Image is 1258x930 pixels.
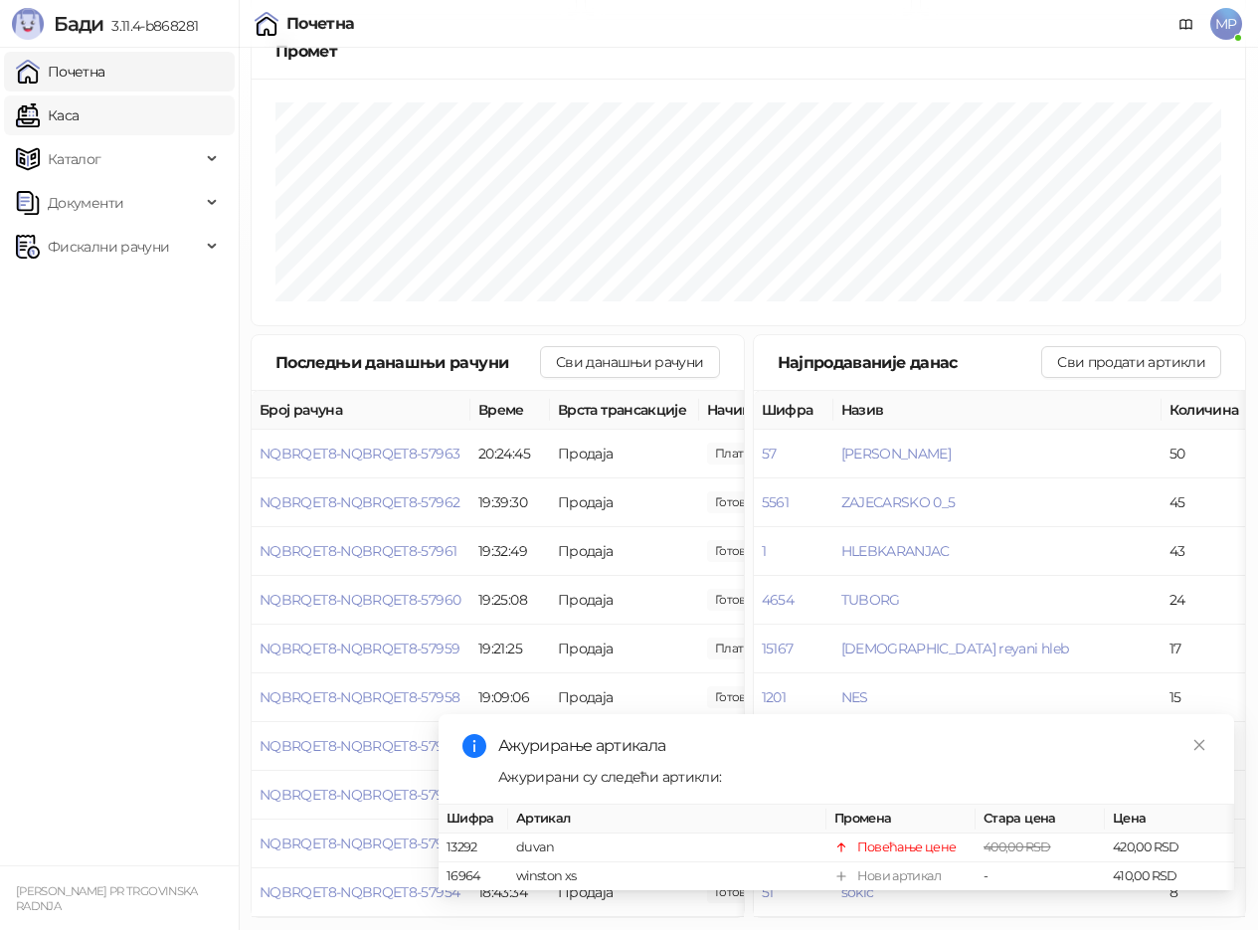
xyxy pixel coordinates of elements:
span: 385,00 [707,686,775,708]
button: [DEMOGRAPHIC_DATA] reyani hleb [841,640,1069,657]
td: 24 [1162,576,1251,625]
td: 19:32:49 [470,527,550,576]
td: 19:39:30 [470,478,550,527]
span: 990,00 [707,638,813,659]
div: Последњи данашњи рачуни [275,350,540,375]
td: 410,00 RSD [1105,862,1234,891]
td: Продаја [550,625,699,673]
span: close [1192,738,1206,752]
span: Фискални рачуни [48,227,169,267]
td: - [976,862,1105,891]
td: 50 [1162,430,1251,478]
span: info-circle [462,734,486,758]
button: NQBRQET8-NQBRQET8-57956 [260,786,459,804]
span: 3.11.4-b868281 [103,17,198,35]
td: 19:09:06 [470,673,550,722]
span: 100,00 [707,589,775,611]
td: 420,00 RSD [1105,834,1234,862]
td: 20:24:45 [470,430,550,478]
div: Најпродаваније данас [778,350,1042,375]
td: duvan [508,834,826,862]
span: 150,00 [707,443,813,465]
th: Артикал [508,805,826,834]
small: [PERSON_NAME] PR TRGOVINSKA RADNJA [16,884,198,913]
a: Документација [1170,8,1202,40]
td: winston xs [508,862,826,891]
td: 15 [1162,673,1251,722]
th: Врста трансакције [550,391,699,430]
span: 400,00 RSD [984,839,1051,854]
div: Нови артикал [857,866,941,886]
button: NQBRQET8-NQBRQET8-57959 [260,640,459,657]
td: 13292 [439,834,508,862]
div: Повећање цене [857,837,957,857]
td: Продаја [550,478,699,527]
th: Број рачуна [252,391,470,430]
span: Документи [48,183,123,223]
button: [PERSON_NAME] [841,445,952,463]
span: Бади [54,12,103,36]
button: 4654 [762,591,794,609]
a: Почетна [16,52,105,92]
td: 19:25:08 [470,576,550,625]
td: Продаја [550,576,699,625]
button: 1 [762,542,766,560]
button: Сви продати артикли [1041,346,1221,378]
button: 57 [762,445,777,463]
span: MP [1210,8,1242,40]
button: NQBRQET8-NQBRQET8-57957 [260,737,458,755]
th: Време [470,391,550,430]
button: NQBRQET8-NQBRQET8-57954 [260,883,459,901]
div: Промет [275,39,1221,64]
div: Ажурирање артикала [498,734,1210,758]
button: NQBRQET8-NQBRQET8-57961 [260,542,456,560]
button: NES [841,688,868,706]
th: Количина [1162,391,1251,430]
th: Промена [826,805,976,834]
td: 16964 [439,862,508,891]
a: Close [1188,734,1210,756]
button: NQBRQET8-NQBRQET8-57955 [260,835,458,852]
div: Почетна [286,16,355,32]
td: Продаја [550,527,699,576]
button: 1201 [762,688,786,706]
span: 210,00 [707,491,775,513]
button: HLEBKARANJAC [841,542,950,560]
span: 165,00 [707,540,775,562]
td: 45 [1162,478,1251,527]
span: Каталог [48,139,101,179]
th: Назив [833,391,1162,430]
td: Продаја [550,430,699,478]
button: NQBRQET8-NQBRQET8-57963 [260,445,459,463]
button: Сви данашњи рачуни [540,346,719,378]
button: 5561 [762,493,789,511]
td: Продаја [550,673,699,722]
td: 43 [1162,527,1251,576]
th: Стара цена [976,805,1105,834]
button: TUBORG [841,591,900,609]
th: Начини плаћања [699,391,898,430]
td: 19:21:25 [470,625,550,673]
th: Шифра [439,805,508,834]
th: Шифра [754,391,833,430]
button: NQBRQET8-NQBRQET8-57960 [260,591,460,609]
span: NQBRQET8-NQBRQET8-57958 [260,688,459,706]
div: Ажурирани су следећи артикли: [498,766,1210,788]
img: Logo [12,8,44,40]
span: ZAJECARSKO 0_5 [841,493,956,511]
button: 15167 [762,640,794,657]
span: NQBRQET8-NQBRQET8-57962 [260,493,459,511]
a: Каса [16,95,79,135]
